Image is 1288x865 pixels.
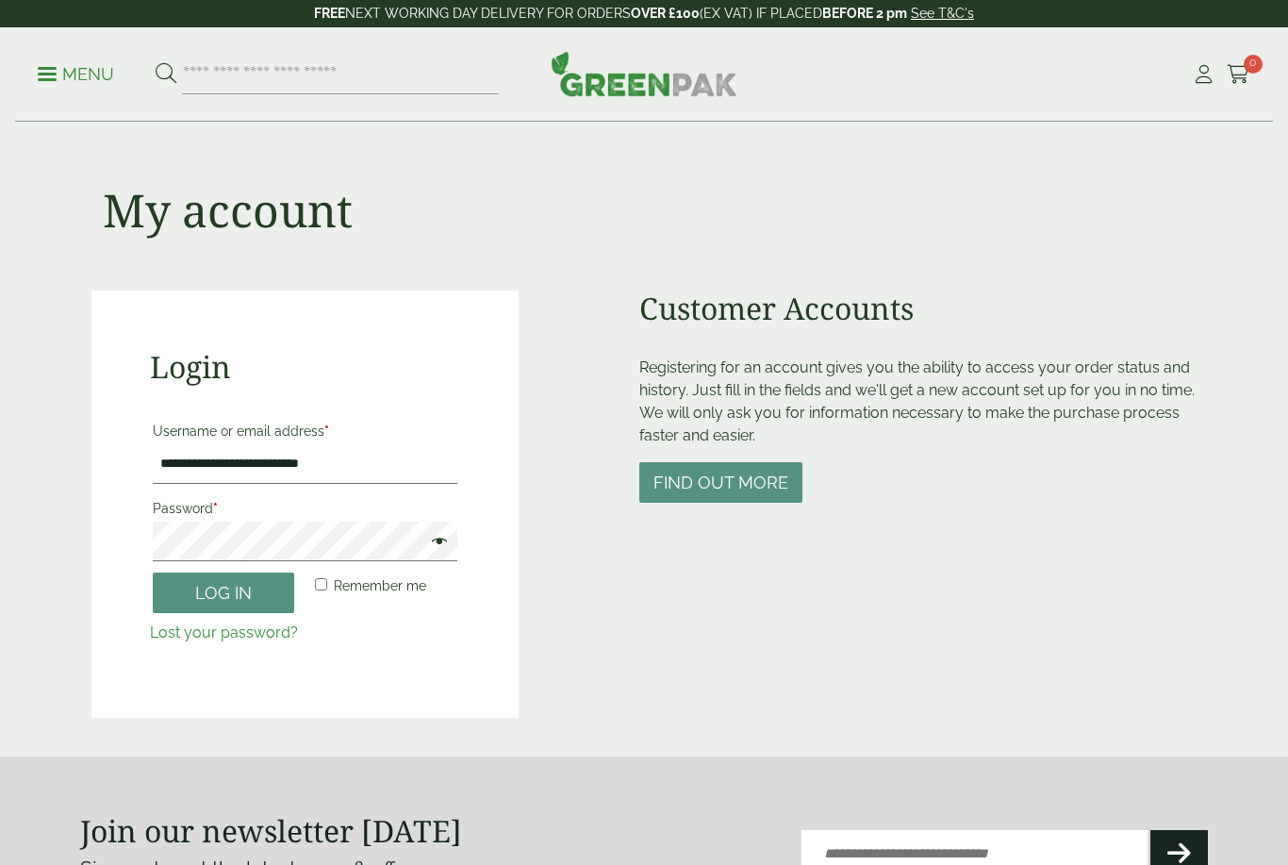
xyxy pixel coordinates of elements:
[150,349,460,385] h2: Login
[38,63,114,86] p: Menu
[334,578,426,593] span: Remember me
[1227,65,1250,84] i: Cart
[639,462,802,503] button: Find out more
[153,495,457,522] label: Password
[822,6,907,21] strong: BEFORE 2 pm
[639,474,802,492] a: Find out more
[153,418,457,444] label: Username or email address
[38,63,114,82] a: Menu
[150,624,298,641] a: Lost your password?
[315,578,327,591] input: Remember me
[153,573,294,613] button: Log in
[1227,60,1250,89] a: 0
[639,291,1197,326] h2: Customer Accounts
[80,810,462,851] strong: Join our newsletter [DATE]
[639,357,1197,447] p: Registering for an account gives you the ability to access your order status and history. Just fi...
[551,51,737,96] img: GreenPak Supplies
[1244,55,1263,74] span: 0
[631,6,700,21] strong: OVER £100
[103,183,353,238] h1: My account
[911,6,974,21] a: See T&C's
[314,6,345,21] strong: FREE
[1192,65,1215,84] i: My Account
